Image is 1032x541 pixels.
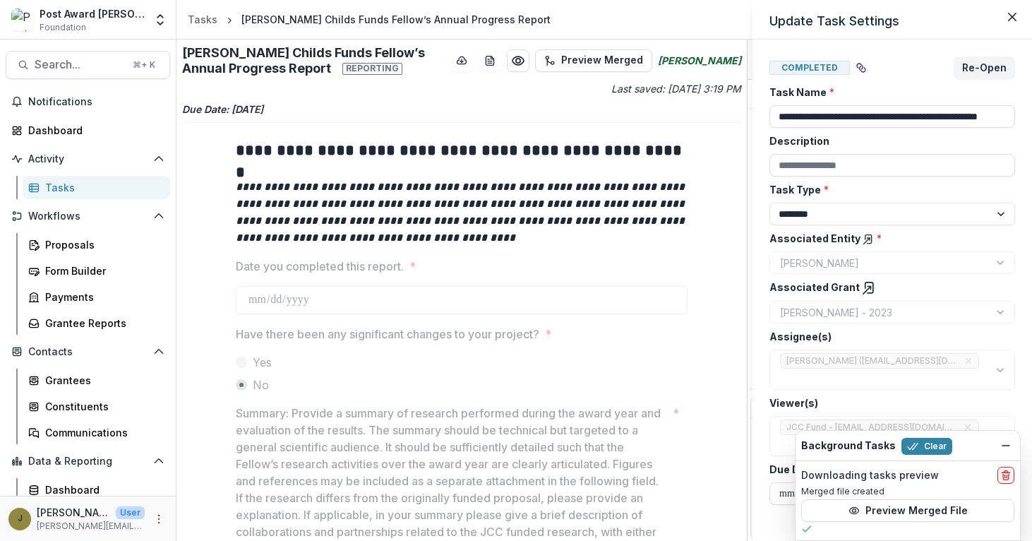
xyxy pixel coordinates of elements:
button: View dependent tasks [850,57,872,79]
p: Merged file created [801,485,1014,498]
button: delete [997,467,1014,484]
button: Re-Open [954,57,1015,79]
label: Assignee(s) [769,329,1007,344]
label: Due Date [769,462,1007,477]
button: Close [1001,6,1024,28]
h2: Background Tasks [801,440,896,452]
span: Completed [769,61,850,75]
label: Description [769,133,1007,148]
label: Associated Entity [769,231,1007,246]
button: Preview Merged File [801,499,1014,522]
button: Clear [901,438,952,455]
label: Task Name [769,85,1007,100]
label: Task Type [769,182,1007,197]
label: Associated Grant [769,280,1007,295]
label: Viewer(s) [769,396,1007,410]
h2: Downloading tasks preview [801,470,939,482]
button: Dismiss [997,437,1014,454]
